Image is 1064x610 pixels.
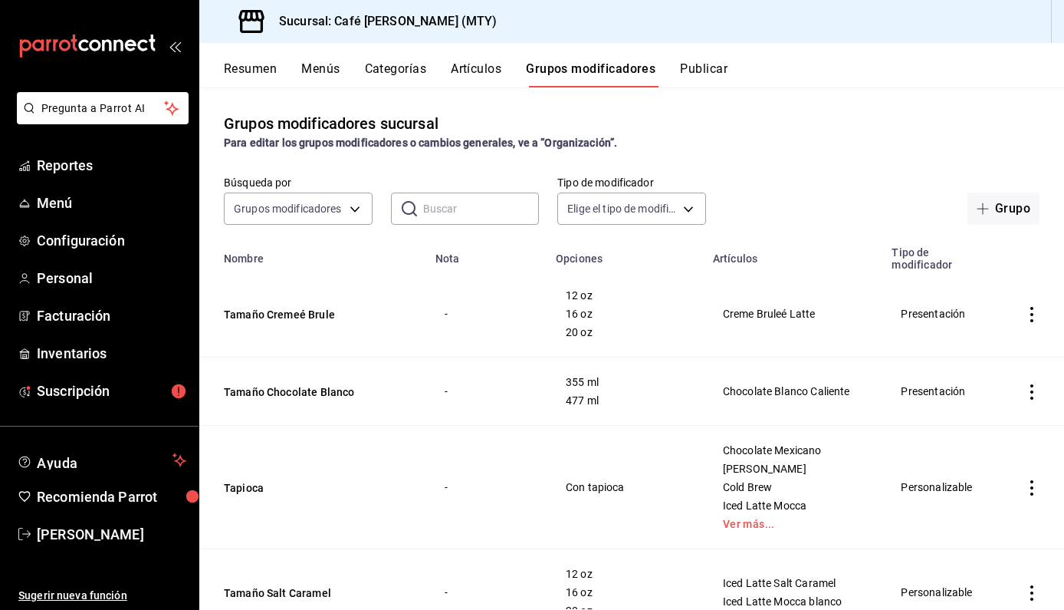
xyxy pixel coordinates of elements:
span: Suscripción [37,381,186,401]
h3: Sucursal: Café [PERSON_NAME] (MTY) [267,12,497,31]
input: Buscar [423,193,540,224]
button: Tamaño Salt Caramel [224,585,408,601]
span: Menú [37,193,186,213]
th: Opciones [547,237,704,271]
span: Iced Latte Mocca blanco [723,596,864,607]
span: Pregunta a Parrot AI [41,101,165,117]
span: 355 ml [566,377,685,387]
span: Con tapioca [566,482,685,493]
label: Tipo de modificador [557,177,706,188]
button: Tamaño Chocolate Blanco [224,384,408,400]
button: actions [1024,307,1039,322]
td: - [426,271,547,358]
th: Nota [426,237,547,271]
span: 20 oz [566,327,685,338]
span: 12 oz [566,290,685,301]
td: - [426,358,547,426]
span: Creme Bruleé Latte [723,308,864,319]
td: Presentación [882,358,1000,426]
button: Pregunta a Parrot AI [17,92,189,124]
span: 16 oz [566,587,685,598]
button: Grupo [967,193,1039,225]
strong: Para editar los grupos modificadores o cambios generales, ve a “Organización”. [224,137,617,149]
button: actions [1024,384,1039,400]
td: Personalizable [882,426,1000,549]
td: - [426,426,547,549]
button: actions [1024,585,1039,601]
div: Grupos modificadores sucursal [224,112,438,135]
span: Facturación [37,305,186,326]
span: 16 oz [566,308,685,319]
span: Elige el tipo de modificador [567,201,678,216]
a: Ver más... [723,519,864,529]
button: Artículos [451,61,501,87]
th: Tipo de modificador [882,237,1000,271]
label: Búsqueda por [224,177,373,188]
button: actions [1024,480,1039,496]
span: Chocolate Blanco Caliente [723,386,864,397]
button: Publicar [680,61,727,87]
span: Chocolate Mexicano [723,445,864,456]
button: open_drawer_menu [169,40,181,52]
div: navigation tabs [224,61,1064,87]
span: 477 ml [566,395,685,406]
span: Inventarios [37,343,186,364]
button: Resumen [224,61,277,87]
a: Pregunta a Parrot AI [11,111,189,127]
span: [PERSON_NAME] [723,463,864,474]
span: Recomienda Parrot [37,486,186,507]
span: Configuración [37,230,186,251]
span: Ayuda [37,451,166,470]
span: [PERSON_NAME] [37,524,186,545]
button: Menús [301,61,340,87]
span: Iced Latte Mocca [723,500,864,511]
span: Sugerir nueva función [18,588,186,604]
span: Personal [37,268,186,289]
th: Nombre [199,237,426,271]
span: Grupos modificadores [234,201,342,216]
td: Presentación [882,271,1000,358]
th: Artículos [704,237,883,271]
button: Tapioca [224,480,408,496]
button: Tamaño Cremeé Brule [224,307,408,322]
span: 12 oz [566,569,685,579]
span: Iced Latte Salt Caramel [723,578,864,589]
button: Grupos modificadores [526,61,655,87]
span: Reportes [37,155,186,176]
span: Cold Brew [723,482,864,493]
button: Categorías [365,61,427,87]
